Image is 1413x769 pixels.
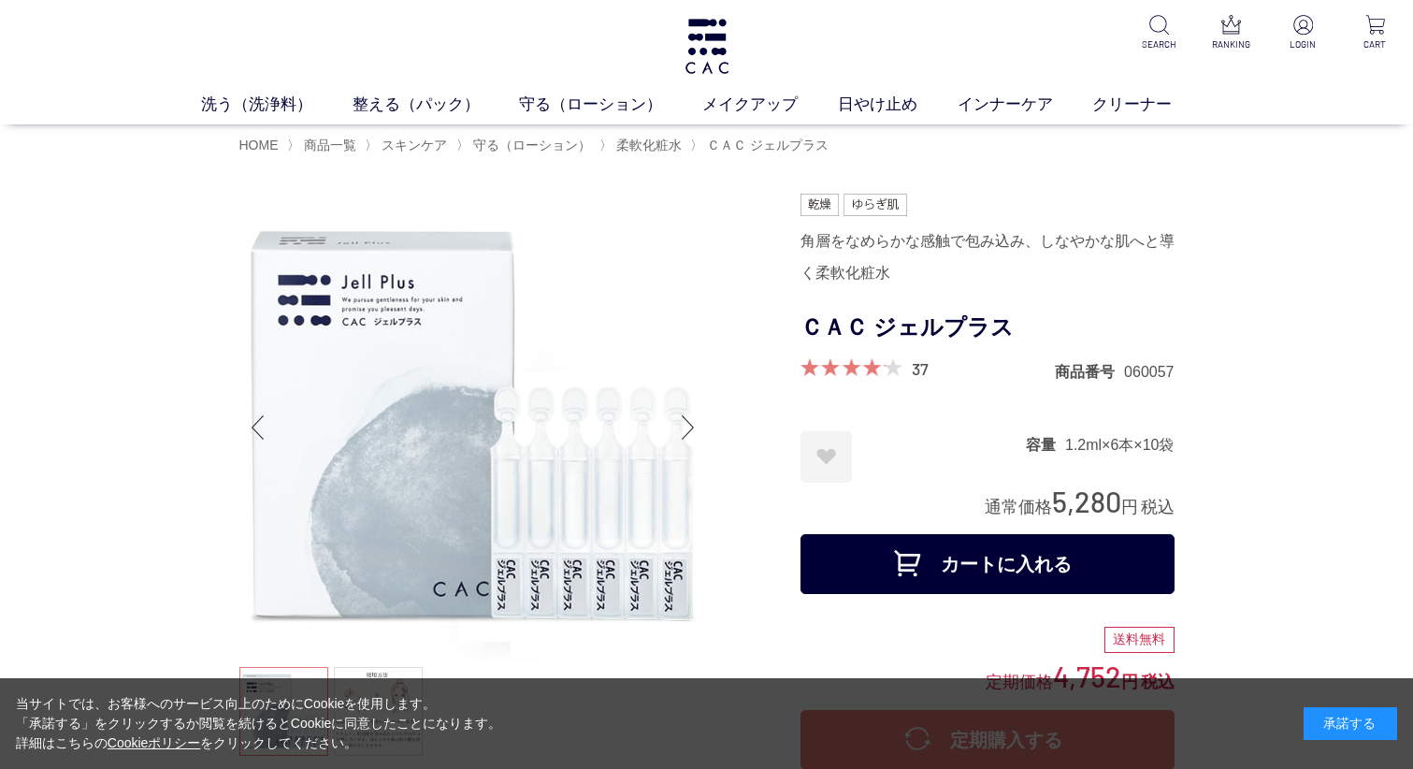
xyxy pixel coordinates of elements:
[300,138,356,152] a: 商品一覧
[1052,484,1121,518] span: 5,280
[702,93,838,117] a: メイクアップ
[912,358,929,379] a: 37
[382,138,447,152] span: スキンケア
[707,138,829,152] span: ＣＡＣ ジェルプラス
[843,194,907,216] img: ゆらぎ肌
[800,307,1175,349] h1: ＣＡＣ ジェルプラス
[1280,15,1326,51] a: LOGIN
[1124,362,1174,382] dd: 060057
[16,694,502,753] div: 当サイトでは、お客様へのサービス向上のためにCookieを使用します。 「承諾する」をクリックするか閲覧を続けるとCookieに同意したことになります。 詳細はこちらの をクリックしてください。
[1053,659,1121,693] span: 4,752
[1026,435,1065,455] dt: 容量
[670,390,707,465] div: Next slide
[108,735,201,750] a: Cookieポリシー
[1141,673,1175,691] span: 税込
[599,137,686,154] li: 〉
[1352,37,1398,51] p: CART
[1065,435,1175,455] dd: 1.2ml×6本×10袋
[958,93,1093,117] a: インナーケア
[690,137,833,154] li: 〉
[1136,37,1182,51] p: SEARCH
[616,138,682,152] span: 柔軟化粧水
[800,534,1175,594] button: カートに入れる
[1121,498,1138,516] span: 円
[1208,15,1254,51] a: RANKING
[239,138,279,152] a: HOME
[1055,362,1124,382] dt: 商品番号
[1104,627,1175,653] div: 送料無料
[469,138,591,152] a: 守る（ローション）
[519,93,702,117] a: 守る（ローション）
[378,138,447,152] a: スキンケア
[1280,37,1326,51] p: LOGIN
[1304,707,1397,740] div: 承諾する
[838,93,958,117] a: 日やけ止め
[239,390,277,465] div: Previous slide
[683,19,731,74] img: logo
[239,194,707,661] img: ＣＡＣ ジェルプラス
[201,93,353,117] a: 洗う（洗浄料）
[800,431,852,483] a: お気に入りに登録する
[304,138,356,152] span: 商品一覧
[1141,498,1175,516] span: 税込
[1208,37,1254,51] p: RANKING
[473,138,591,152] span: 守る（ローション）
[1352,15,1398,51] a: CART
[1092,93,1212,117] a: クリーナー
[287,137,361,154] li: 〉
[1121,673,1138,691] span: 円
[456,137,596,154] li: 〉
[1136,15,1182,51] a: SEARCH
[353,93,520,117] a: 整える（パック）
[365,137,452,154] li: 〉
[703,138,829,152] a: ＣＡＣ ジェルプラス
[800,194,840,216] img: 乾燥
[985,498,1052,516] span: 通常価格
[613,138,682,152] a: 柔軟化粧水
[800,225,1175,289] div: 角層をなめらかな感触で包み込み、しなやかな肌へと導く柔軟化粧水
[986,671,1053,691] span: 定期価格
